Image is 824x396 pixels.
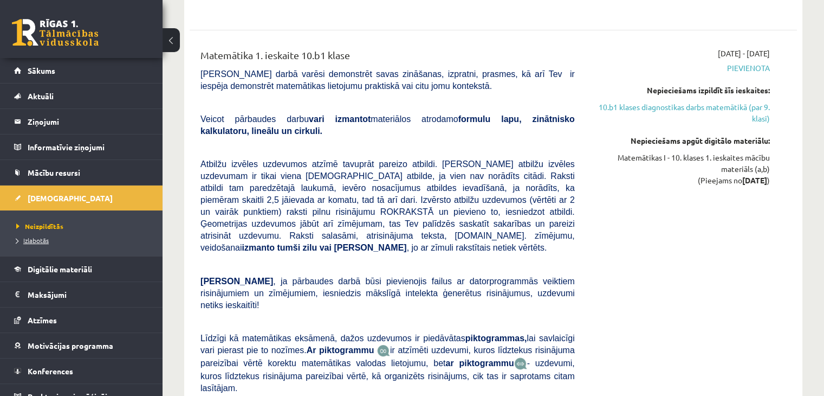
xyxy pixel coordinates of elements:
[28,264,92,274] span: Digitālie materiāli
[28,91,54,101] span: Aktuāli
[12,19,99,46] a: Rīgas 1. Tālmācības vidusskola
[16,221,152,231] a: Neizpildītās
[591,135,770,146] div: Nepieciešams apgūt digitālo materiālu:
[277,243,406,252] b: tumši zilu vai [PERSON_NAME]
[200,48,575,68] div: Matemātika 1. ieskaite 10.b1 klase
[307,346,374,355] b: Ar piktogrammu
[14,257,149,282] a: Digitālie materiāli
[14,58,149,83] a: Sākums
[28,341,113,350] span: Motivācijas programma
[28,66,55,75] span: Sākums
[514,357,527,370] img: wKvN42sLe3LLwAAAABJRU5ErkJggg==
[14,282,149,307] a: Maksājumi
[16,236,49,245] span: Izlabotās
[14,160,149,185] a: Mācību resursi
[591,85,770,96] div: Nepieciešams izpildīt šīs ieskaites:
[309,114,371,124] b: vari izmantot
[591,152,770,186] div: Matemātikas I - 10. klases 1. ieskaites mācību materiāls (a,b) (Pieejams no )
[200,69,575,91] span: [PERSON_NAME] darbā varēsi demonstrēt savas zināšanas, izpratni, prasmes, kā arī Tev ir iespēja d...
[28,366,73,376] span: Konferences
[28,168,80,177] span: Mācību resursi
[16,222,63,231] span: Neizpildītās
[14,109,149,134] a: Ziņojumi
[28,109,149,134] legend: Ziņojumi
[14,308,149,333] a: Atzīmes
[445,359,514,368] b: ar piktogrammu
[242,243,275,252] b: izmanto
[28,282,149,307] legend: Maksājumi
[200,159,575,252] span: Atbilžu izvēles uzdevumos atzīmē tavuprāt pareizo atbildi. [PERSON_NAME] atbilžu izvēles uzdevuma...
[14,135,149,159] a: Informatīvie ziņojumi
[14,84,149,108] a: Aktuāli
[591,101,770,124] a: 10.b1 klases diagnostikas darbs matemātikā (par 9. klasi)
[200,346,575,368] span: ir atzīmēti uzdevumi, kuros līdztekus risinājuma pareizībai vērtē korektu matemātikas valodas lie...
[200,114,575,136] span: Veicot pārbaudes darbu materiālos atrodamo
[14,186,149,210] a: [DEMOGRAPHIC_DATA]
[200,359,575,393] span: - uzdevumi, kuros līdztekus risinājuma pareizībai vērtē, kā organizēts risinājums, cik tas ir sap...
[465,334,527,343] b: piktogrammas,
[28,193,113,203] span: [DEMOGRAPHIC_DATA]
[14,359,149,384] a: Konferences
[16,235,152,245] a: Izlabotās
[200,277,273,286] span: [PERSON_NAME]
[200,277,575,310] span: , ja pārbaudes darbā būsi pievienojis failus ar datorprogrammās veiktiem risinājumiem un zīmējumi...
[591,62,770,74] span: Pievienota
[14,333,149,358] a: Motivācijas programma
[718,48,770,59] span: [DATE] - [DATE]
[200,114,575,136] b: formulu lapu, zinātnisko kalkulatoru, lineālu un cirkuli.
[28,315,57,325] span: Atzīmes
[200,334,575,355] span: Līdzīgi kā matemātikas eksāmenā, dažos uzdevumos ir piedāvātas lai savlaicīgi vari pierast pie to...
[28,135,149,159] legend: Informatīvie ziņojumi
[742,175,767,185] strong: [DATE]
[377,344,390,357] img: JfuEzvunn4EvwAAAAASUVORK5CYII=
